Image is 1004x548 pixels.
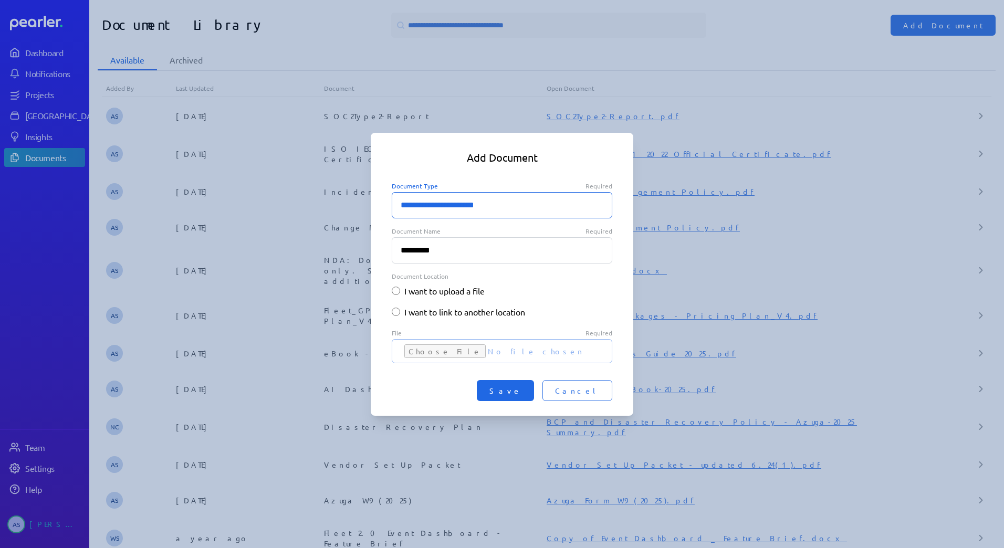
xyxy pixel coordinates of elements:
span: Required [585,182,612,190]
button: Cancel [542,380,612,401]
span: Cancel [555,385,600,396]
span: Document Type [392,182,438,190]
span: Required [585,227,612,235]
label: I want to link to another location [404,305,612,318]
span: Document Location [392,272,448,280]
span: Document Name [392,227,441,235]
span: File [392,329,402,337]
h5: Add Document [392,150,612,165]
span: Save [489,385,521,396]
span: Required [585,329,612,337]
label: I want to upload a file [404,284,612,297]
button: Save [477,380,534,401]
